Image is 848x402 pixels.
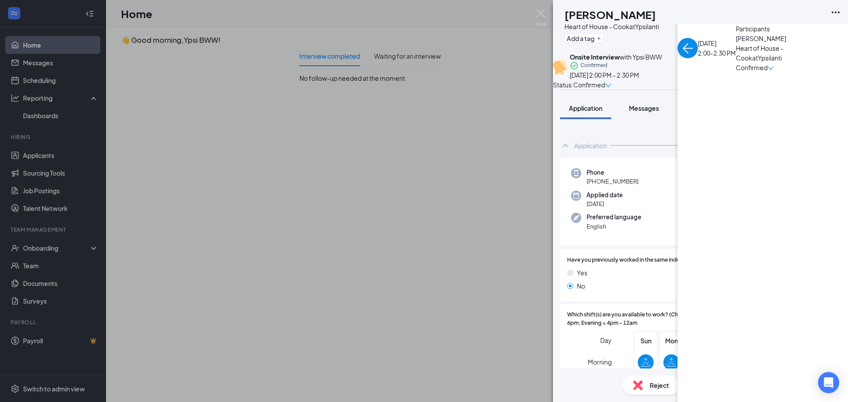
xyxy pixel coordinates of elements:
h1: [PERSON_NAME] [564,7,656,22]
div: Application [574,141,607,150]
span: Preferred language [587,213,641,222]
span: Applied date [587,191,623,199]
span: Morning [588,354,612,370]
svg: Plus [596,36,602,41]
span: English [587,222,641,231]
span: Confirmed [573,80,605,90]
span: Reject [650,380,669,390]
div: [DATE] 2:00 PM - 2:30 PM [570,70,662,80]
div: Heart of House - Cook at Ypsilanti [564,22,659,31]
span: down [605,83,611,89]
span: Phone [587,168,639,177]
span: Confirmed [580,61,607,70]
span: [PHONE_NUMBER] [587,177,639,186]
span: Application [569,104,602,112]
span: Mon [663,336,679,346]
span: Messages [629,104,659,112]
div: with Ypsi BWW [570,53,662,61]
svg: CheckmarkCircle [570,61,579,70]
span: Yes [577,268,587,278]
span: Which shift(s) are you available to work? (Check all that apply) Morning = 8am -5pm; Afternoon = ... [567,311,834,327]
span: Day [600,335,612,345]
span: Sun [638,336,654,346]
svg: Ellipses [830,7,841,18]
button: PlusAdd a tag [564,34,604,43]
span: Have you previously worked in the same industry? [567,256,693,264]
span: No [577,281,585,291]
b: Onsite Interview [570,53,620,61]
svg: ChevronUp [560,140,571,151]
div: Status : [553,80,573,90]
span: [DATE] [587,199,623,208]
div: Open Intercom Messenger [818,372,839,393]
